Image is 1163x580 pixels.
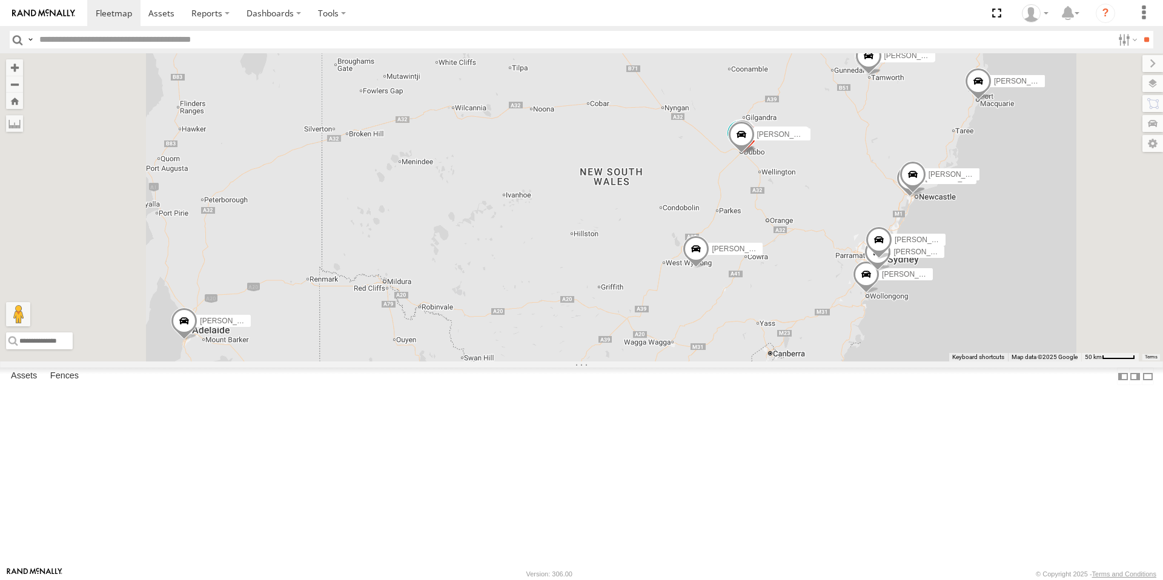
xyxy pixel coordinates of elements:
[1081,353,1139,361] button: Map scale: 50 km per 51 pixels
[1142,135,1163,152] label: Map Settings
[952,353,1004,361] button: Keyboard shortcuts
[7,568,62,580] a: Visit our Website
[12,9,75,18] img: rand-logo.svg
[5,368,43,385] label: Assets
[884,51,944,60] span: [PERSON_NAME]
[1085,354,1102,360] span: 50 km
[1012,354,1078,360] span: Map data ©2025 Google
[1092,570,1156,578] a: Terms and Conditions
[6,302,30,326] button: Drag Pegman onto the map to open Street View
[6,59,23,76] button: Zoom in
[893,247,953,255] span: [PERSON_NAME]
[1145,354,1158,359] a: Terms (opens in new tab)
[44,368,85,385] label: Fences
[994,76,1054,85] span: [PERSON_NAME]
[1096,4,1115,23] i: ?
[6,115,23,132] label: Measure
[926,174,986,182] span: [PERSON_NAME]
[25,31,35,48] label: Search Query
[882,269,942,278] span: [PERSON_NAME]
[1113,31,1139,48] label: Search Filter Options
[200,316,295,325] span: [PERSON_NAME] - NEW ute
[1018,4,1053,22] div: Beth Porter
[1117,367,1129,385] label: Dock Summary Table to the Left
[526,570,572,578] div: Version: 306.00
[1129,367,1141,385] label: Dock Summary Table to the Right
[757,130,817,139] span: [PERSON_NAME]
[6,93,23,109] button: Zoom Home
[1036,570,1156,578] div: © Copyright 2025 -
[1142,367,1154,385] label: Hide Summary Table
[895,235,955,243] span: [PERSON_NAME]
[712,245,772,253] span: [PERSON_NAME]
[6,76,23,93] button: Zoom out
[929,170,989,178] span: [PERSON_NAME]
